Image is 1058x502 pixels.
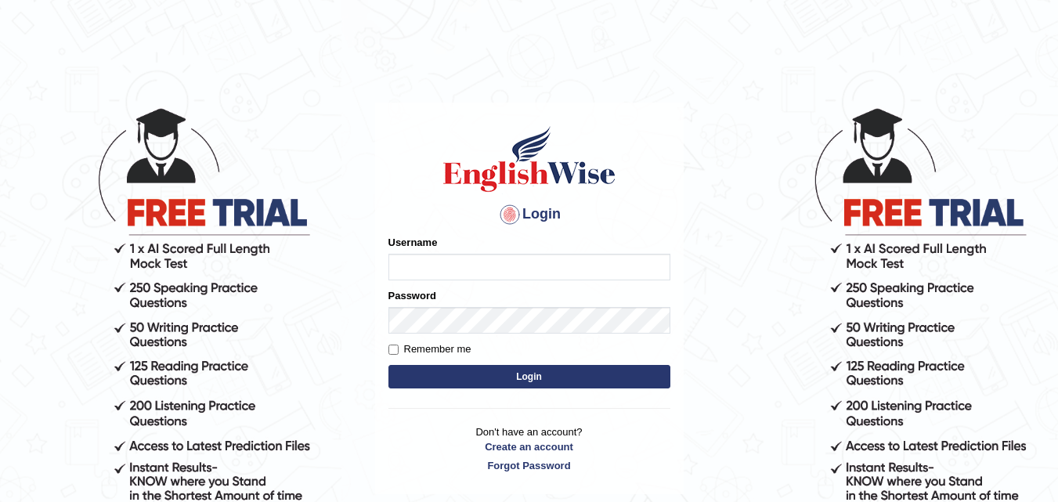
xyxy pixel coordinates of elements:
[388,458,670,473] a: Forgot Password
[388,424,670,473] p: Don't have an account?
[388,345,399,355] input: Remember me
[388,439,670,454] a: Create an account
[388,288,436,303] label: Password
[440,124,619,194] img: Logo of English Wise sign in for intelligent practice with AI
[388,235,438,250] label: Username
[388,365,670,388] button: Login
[388,341,471,357] label: Remember me
[388,202,670,227] h4: Login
